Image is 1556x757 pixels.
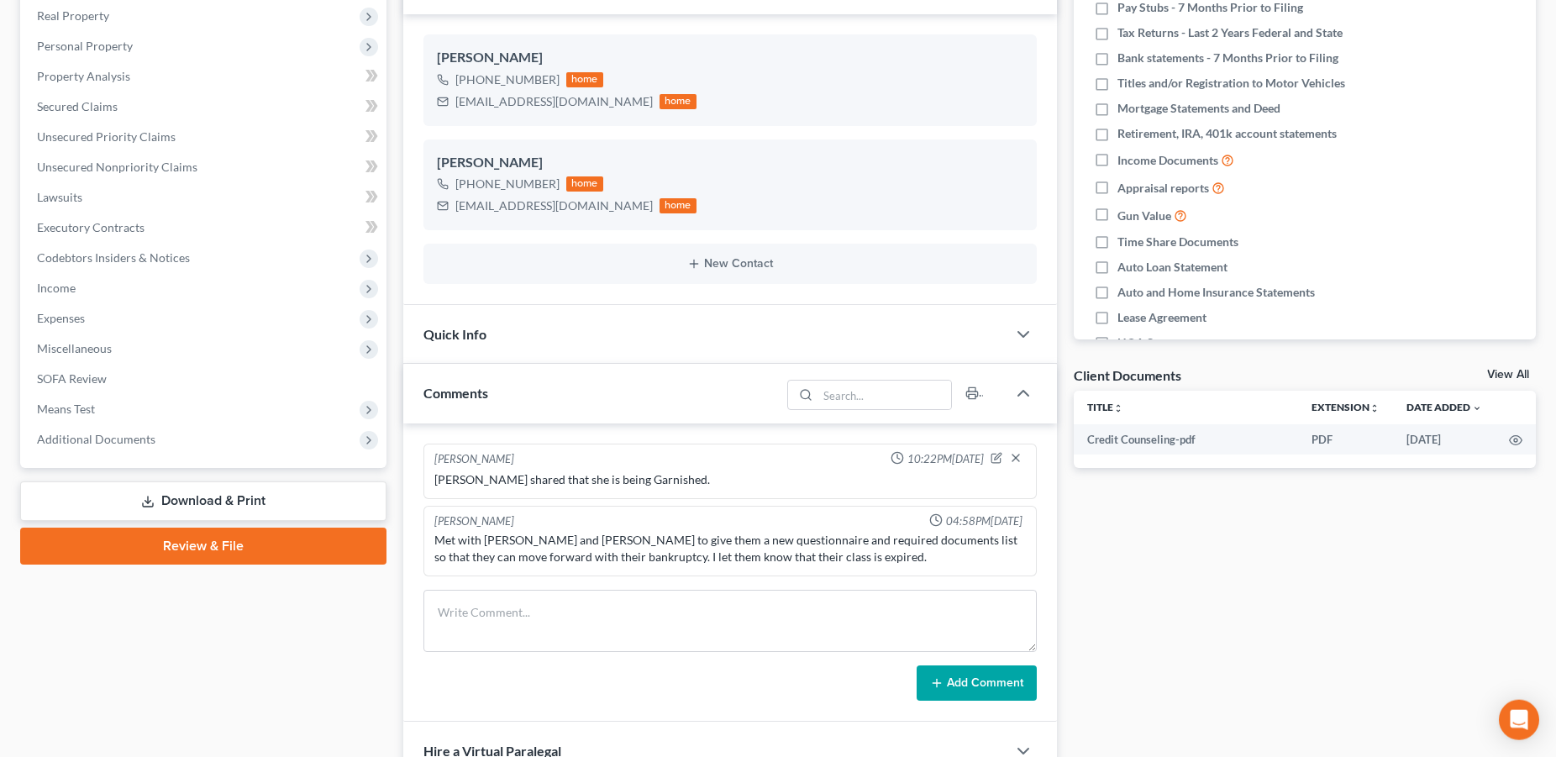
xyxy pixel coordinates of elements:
span: Lease Agreement [1117,309,1206,326]
div: [PERSON_NAME] [434,513,514,529]
a: Unsecured Nonpriority Claims [24,152,386,182]
div: [EMAIL_ADDRESS][DOMAIN_NAME] [455,197,653,214]
a: Executory Contracts [24,213,386,243]
a: Secured Claims [24,92,386,122]
span: Gun Value [1117,208,1171,224]
span: Personal Property [37,39,133,53]
a: Date Added expand_more [1406,401,1482,413]
div: [PERSON_NAME] [434,451,514,468]
div: Client Documents [1074,366,1181,384]
div: home [660,198,697,213]
i: unfold_more [1369,403,1380,413]
div: [EMAIL_ADDRESS][DOMAIN_NAME] [455,93,653,110]
span: HOA Statement [1117,334,1201,351]
a: Download & Print [20,481,386,521]
span: Bank statements - 7 Months Prior to Filing [1117,50,1338,66]
span: Auto and Home Insurance Statements [1117,284,1315,301]
span: Quick Info [423,326,486,342]
span: Tax Returns - Last 2 Years Federal and State [1117,24,1343,41]
span: 04:58PM[DATE] [946,513,1022,529]
button: New Contact [437,257,1023,271]
span: Titles and/or Registration to Motor Vehicles [1117,75,1345,92]
span: Additional Documents [37,432,155,446]
span: Comments [423,385,488,401]
a: SOFA Review [24,364,386,394]
span: Property Analysis [37,69,130,83]
a: Property Analysis [24,61,386,92]
button: Add Comment [917,665,1037,701]
a: View All [1487,369,1529,381]
span: Appraisal reports [1117,180,1209,197]
span: Executory Contracts [37,220,145,234]
div: Open Intercom Messenger [1499,700,1539,740]
span: Real Property [37,8,109,23]
span: Mortgage Statements and Deed [1117,100,1280,117]
input: Search... [818,381,952,409]
td: PDF [1298,424,1393,455]
td: [DATE] [1393,424,1496,455]
div: Met with [PERSON_NAME] and [PERSON_NAME] to give them a new questionnaire and required documents ... [434,532,1026,565]
a: Lawsuits [24,182,386,213]
div: [PERSON_NAME] [437,153,1023,173]
span: Retirement, IRA, 401k account statements [1117,125,1337,142]
div: home [566,176,603,192]
div: [PERSON_NAME] [437,48,1023,68]
span: Auto Loan Statement [1117,259,1227,276]
a: Extensionunfold_more [1312,401,1380,413]
a: Review & File [20,528,386,565]
span: Secured Claims [37,99,118,113]
span: Expenses [37,311,85,325]
div: [PERSON_NAME] shared that she is being Garnished. [434,471,1026,488]
span: Time Share Documents [1117,234,1238,250]
div: home [660,94,697,109]
i: unfold_more [1113,403,1123,413]
span: Income [37,281,76,295]
span: Income Documents [1117,152,1218,169]
span: 10:22PM[DATE] [907,451,984,467]
span: Unsecured Priority Claims [37,129,176,144]
span: Means Test [37,402,95,416]
span: Codebtors Insiders & Notices [37,250,190,265]
div: [PHONE_NUMBER] [455,71,560,88]
span: Unsecured Nonpriority Claims [37,160,197,174]
div: home [566,72,603,87]
div: [PHONE_NUMBER] [455,176,560,192]
span: Lawsuits [37,190,82,204]
span: Miscellaneous [37,341,112,355]
a: Titleunfold_more [1087,401,1123,413]
i: expand_more [1472,403,1482,413]
span: SOFA Review [37,371,107,386]
td: Credit Counseling-pdf [1074,424,1298,455]
a: Unsecured Priority Claims [24,122,386,152]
